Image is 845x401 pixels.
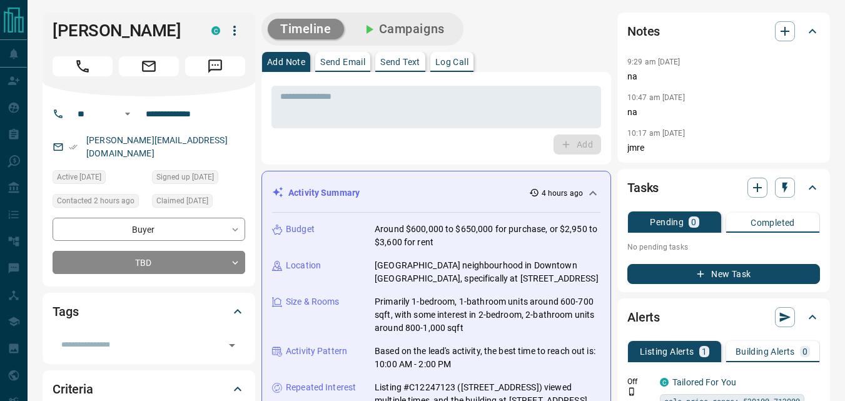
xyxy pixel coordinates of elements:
[53,218,245,241] div: Buyer
[267,58,305,66] p: Add Note
[627,307,660,327] h2: Alerts
[53,379,93,399] h2: Criteria
[152,170,245,188] div: Thu Sep 11 2025
[435,58,468,66] p: Log Call
[288,186,360,200] p: Activity Summary
[53,302,78,322] h2: Tags
[672,377,736,387] a: Tailored For You
[375,295,600,335] p: Primarily 1-bedroom, 1-bathroom units around 600-700 sqft, with some interest in 2-bedroom, 2-bat...
[380,58,420,66] p: Send Text
[286,259,321,272] p: Location
[57,195,134,207] span: Contacted 2 hours ago
[223,337,241,354] button: Open
[272,181,600,205] div: Activity Summary4 hours ago
[320,58,365,66] p: Send Email
[86,135,228,158] a: [PERSON_NAME][EMAIL_ADDRESS][DOMAIN_NAME]
[627,264,820,284] button: New Task
[349,19,457,39] button: Campaigns
[211,26,220,35] div: condos.ca
[627,387,636,396] svg: Push Notification Only
[736,347,795,356] p: Building Alerts
[120,106,135,121] button: Open
[156,171,214,183] span: Signed up [DATE]
[627,302,820,332] div: Alerts
[627,178,659,198] h2: Tasks
[119,56,179,76] span: Email
[286,381,356,394] p: Repeated Interest
[185,56,245,76] span: Message
[53,297,245,327] div: Tags
[69,143,78,151] svg: Email Verified
[802,347,807,356] p: 0
[627,129,685,138] p: 10:17 am [DATE]
[691,218,696,226] p: 0
[286,223,315,236] p: Budget
[660,378,669,387] div: condos.ca
[53,21,193,41] h1: [PERSON_NAME]
[286,295,340,308] p: Size & Rooms
[375,259,600,285] p: [GEOGRAPHIC_DATA] neighbourhood in Downtown [GEOGRAPHIC_DATA], specifically at [STREET_ADDRESS]
[640,347,694,356] p: Listing Alerts
[627,106,820,119] p: na
[627,58,681,66] p: 9:29 am [DATE]
[53,56,113,76] span: Call
[650,218,684,226] p: Pending
[286,345,347,358] p: Activity Pattern
[627,21,660,41] h2: Notes
[627,93,685,102] p: 10:47 am [DATE]
[375,345,600,371] p: Based on the lead's activity, the best time to reach out is: 10:00 AM - 2:00 PM
[53,170,146,188] div: Sat Sep 13 2025
[542,188,583,199] p: 4 hours ago
[627,173,820,203] div: Tasks
[627,70,820,83] p: na
[751,218,795,227] p: Completed
[53,251,245,274] div: TBD
[156,195,208,207] span: Claimed [DATE]
[57,171,101,183] span: Active [DATE]
[702,347,707,356] p: 1
[627,141,820,155] p: jmre
[152,194,245,211] div: Thu Sep 11 2025
[375,223,600,249] p: Around $600,000 to $650,000 for purchase, or $2,950 to $3,600 for rent
[53,194,146,211] div: Mon Sep 15 2025
[627,376,652,387] p: Off
[268,19,344,39] button: Timeline
[627,16,820,46] div: Notes
[627,238,820,256] p: No pending tasks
